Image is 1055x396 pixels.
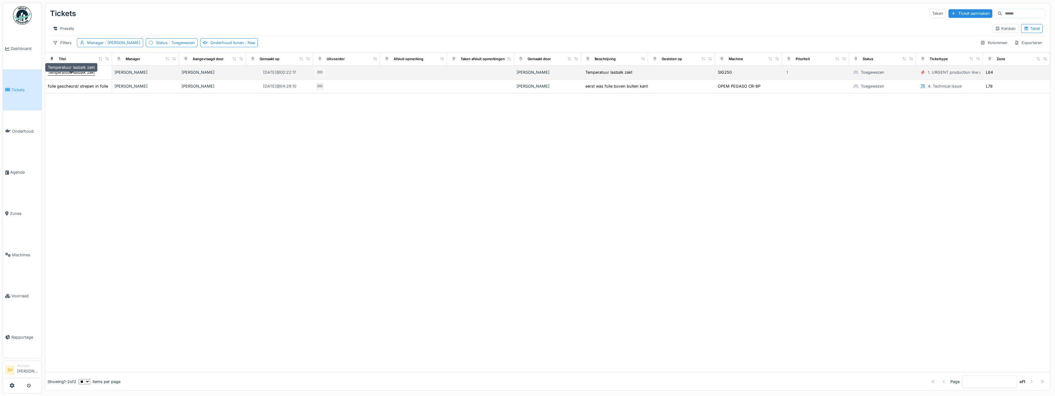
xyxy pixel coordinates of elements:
[950,379,960,385] div: Page
[3,193,42,234] a: Zones
[662,56,682,62] div: Gesloten op
[115,69,177,75] div: [PERSON_NAME]
[45,63,98,72] div: Temperatuur lasbalk zakt
[585,83,680,89] div: eerst was folie boven buiten kant van machine g...
[263,69,296,75] div: [DATE] @ 00:22:17
[182,83,244,89] div: [PERSON_NAME]
[59,56,66,62] div: Titel
[244,40,255,45] span: : Nee
[87,40,140,46] div: Manager
[517,83,579,89] div: [PERSON_NAME]
[786,69,788,75] div: 1
[595,56,616,62] div: Beschrijving
[1019,379,1025,385] strong: of 1
[718,83,760,89] div: OPEM PEGASO CR-8P
[210,40,255,46] div: Onderhoud tonen
[104,40,140,45] span: : [PERSON_NAME]
[5,363,39,378] a: SV Manager[PERSON_NAME]
[3,69,42,111] a: Tickets
[11,87,39,93] span: Tickets
[796,56,810,62] div: Prioriteit
[11,293,39,299] span: Voorraad
[12,128,39,134] span: Onderhoud
[461,56,505,62] div: Taken afsluit opmerkingen
[182,69,244,75] div: [PERSON_NAME]
[316,82,324,91] div: DO
[986,83,993,89] div: L78
[48,83,108,89] div: folie gescheurd/ strepen in folie
[10,211,39,217] span: Zones
[50,6,76,22] div: Tickets
[863,56,873,62] div: Status
[1011,38,1045,47] div: Exporteren
[978,38,1010,47] div: Kolommen
[263,83,296,89] div: [DATE] @ 04:29:10
[12,252,39,258] span: Machines
[115,83,177,89] div: [PERSON_NAME]
[861,69,884,75] div: Toegewezen
[3,317,42,358] a: Rapportage
[48,69,95,75] div: Temperatuur lasbalk zakt
[517,69,579,75] div: [PERSON_NAME]
[997,56,1005,62] div: Zone
[168,40,195,45] span: : Toegewezen
[3,110,42,152] a: Onderhoud
[260,56,279,62] div: Gemaakt op
[528,56,551,62] div: Gemaakt door
[17,363,39,368] div: Manager
[156,40,195,46] div: Status
[50,38,74,47] div: Filters
[394,56,423,62] div: Afsluit opmerking
[10,169,39,175] span: Agenda
[861,83,884,89] div: Toegewezen
[3,234,42,275] a: Machines
[948,9,992,18] div: Ticket aanmaken
[3,152,42,193] a: Agenda
[17,363,39,377] li: [PERSON_NAME]
[48,379,76,385] div: Showing 1 - 2 of 2
[995,26,1016,31] div: Kanban
[327,56,345,62] div: Uitvoerder
[1024,26,1040,31] div: Tabel
[5,365,15,375] li: SV
[193,56,224,62] div: Aangevraagd door
[50,24,77,33] div: Presets
[986,69,993,75] div: L64
[729,56,743,62] div: Machine
[11,334,39,340] span: Rapportage
[928,83,961,89] div: 4. Technical issue
[928,69,998,75] div: 1. URGENT production line disruption
[718,69,732,75] div: SIG250
[316,68,324,77] div: DO
[3,28,42,69] a: Dashboard
[930,56,948,62] div: Tickettype
[13,6,31,25] img: Badge_color-CXgf-gQk.svg
[585,69,632,75] div: Temperatuur lasbalk zakt
[11,46,39,52] span: Dashboard
[929,9,946,18] div: Taken
[3,275,42,317] a: Voorraad
[79,379,120,385] div: items per page
[126,56,140,62] div: Manager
